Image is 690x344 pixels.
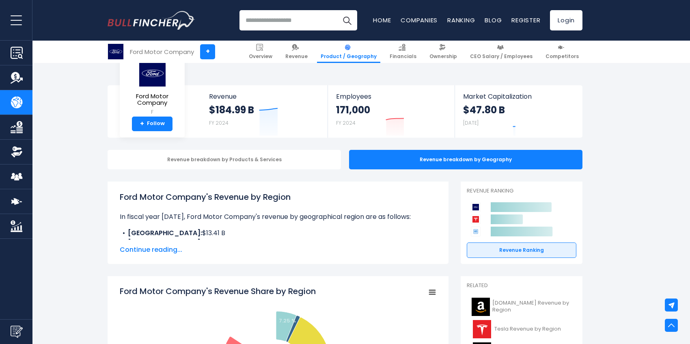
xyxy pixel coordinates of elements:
[321,53,377,60] span: Product / Geography
[337,10,357,30] button: Search
[249,53,272,60] span: Overview
[492,300,571,314] span: [DOMAIN_NAME] Revenue by Region
[463,93,574,100] span: Market Capitalization
[373,16,391,24] a: Home
[455,85,582,138] a: Market Capitalization $47.80 B [DATE]
[120,245,436,255] span: Continue reading...
[108,11,195,30] a: Go to homepage
[245,41,276,63] a: Overview
[447,16,475,24] a: Ranking
[470,53,533,60] span: CEO Salary / Employees
[485,16,502,24] a: Blog
[279,317,296,325] text: 7.25 %
[511,16,540,24] a: Register
[467,242,576,258] a: Revenue Ranking
[120,238,436,248] li: $2.63 B
[11,146,23,158] img: Ownership
[209,119,229,126] small: FY 2024
[328,85,454,138] a: Employees 171,000 FY 2024
[349,150,582,169] div: Revenue breakdown by Geography
[467,318,576,340] a: Tesla Revenue by Region
[108,44,123,59] img: F logo
[429,53,457,60] span: Ownership
[140,120,144,128] strong: +
[108,11,195,30] img: Bullfincher logo
[463,119,479,126] small: [DATE]
[130,47,194,56] div: Ford Motor Company
[209,93,320,100] span: Revenue
[200,44,215,59] a: +
[128,238,202,247] b: [GEOGRAPHIC_DATA]:
[126,93,178,106] span: Ford Motor Company
[401,16,438,24] a: Companies
[467,188,576,195] p: Revenue Ranking
[550,10,582,30] a: Login
[472,320,492,338] img: TSLA logo
[282,41,311,63] a: Revenue
[471,214,481,224] img: Tesla competitors logo
[126,108,178,116] small: F
[336,119,356,126] small: FY 2024
[494,326,561,333] span: Tesla Revenue by Region
[336,93,446,100] span: Employees
[120,286,316,297] tspan: Ford Motor Company's Revenue Share by Region
[386,41,420,63] a: Financials
[467,296,576,318] a: [DOMAIN_NAME] Revenue by Region
[467,282,576,289] p: Related
[466,41,536,63] a: CEO Salary / Employees
[138,60,166,87] img: F logo
[336,104,370,116] strong: 171,000
[132,117,172,131] a: +Follow
[426,41,461,63] a: Ownership
[120,212,436,222] p: In fiscal year [DATE], Ford Motor Company's revenue by geographical region are as follows:
[128,228,202,238] b: [GEOGRAPHIC_DATA]:
[390,53,416,60] span: Financials
[285,53,308,60] span: Revenue
[463,104,505,116] strong: $47.80 B
[472,298,490,316] img: AMZN logo
[317,41,380,63] a: Product / Geography
[471,227,481,236] img: General Motors Company competitors logo
[108,150,341,169] div: Revenue breakdown by Products & Services
[209,104,254,116] strong: $184.99 B
[542,41,582,63] a: Competitors
[120,191,436,203] h1: Ford Motor Company's Revenue by Region
[126,59,179,117] a: Ford Motor Company F
[201,85,328,138] a: Revenue $184.99 B FY 2024
[471,202,481,212] img: Ford Motor Company competitors logo
[546,53,579,60] span: Competitors
[120,228,436,238] li: $13.41 B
